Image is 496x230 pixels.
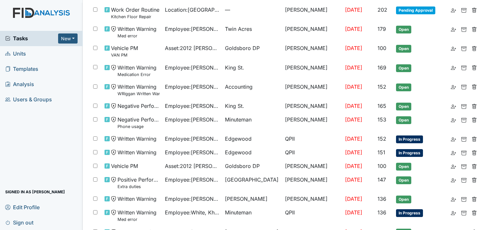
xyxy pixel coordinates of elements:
span: King St. [225,102,244,110]
span: 202 [378,6,387,13]
span: 136 [378,209,386,216]
td: [PERSON_NAME] [282,173,342,192]
span: 151 [378,149,385,156]
span: [DATE] [345,135,362,142]
td: [PERSON_NAME] [282,160,342,173]
span: [GEOGRAPHIC_DATA] [225,176,279,184]
small: Medication Error [118,71,156,78]
span: [DATE] [345,116,362,123]
a: Archive [461,102,466,110]
span: 179 [378,26,386,32]
td: [PERSON_NAME] [282,22,342,42]
a: Delete [472,116,477,123]
span: In Progress [396,209,423,217]
span: Twin Acres [225,25,252,33]
span: 100 [378,163,386,169]
span: Goldsboro DP [225,44,260,52]
small: Phone usage [118,123,159,130]
span: Edgewood [225,148,252,156]
a: Archive [461,195,466,203]
span: [DATE] [345,103,362,109]
span: Asset : 2012 [PERSON_NAME] 07541 [165,44,220,52]
span: Edgewood [225,135,252,143]
span: Employee : [PERSON_NAME] [165,83,220,91]
span: Work Order Routine Kitchen Floor Repair [111,6,159,20]
span: Analysis [5,79,34,89]
a: Delete [472,162,477,170]
span: Tasks [5,34,58,42]
span: Open [396,116,411,124]
small: Med error [118,33,156,39]
span: Open [396,64,411,72]
span: 136 [378,196,386,202]
td: [PERSON_NAME] [282,113,342,132]
span: [DATE] [345,163,362,169]
span: Templates [5,64,38,74]
a: Archive [461,176,466,184]
span: Open [396,103,411,110]
span: [PERSON_NAME] [225,195,267,203]
a: Delete [472,176,477,184]
span: [DATE] [345,6,362,13]
a: Archive [461,44,466,52]
span: Positive Performance Review Extra duties [118,176,159,190]
a: Archive [461,64,466,71]
span: Goldsboro DP [225,162,260,170]
span: King St. [225,64,244,71]
a: Delete [472,44,477,52]
span: Pending Approval [396,6,435,14]
span: Edit Profile [5,202,40,212]
span: 100 [378,45,386,51]
span: Open [396,83,411,91]
span: Minuteman [225,116,252,123]
span: Accounting [225,83,253,91]
span: Location : [GEOGRAPHIC_DATA] [165,6,220,14]
span: [DATE] [345,196,362,202]
td: [PERSON_NAME] [282,99,342,113]
span: [DATE] [345,149,362,156]
span: Signed in as [PERSON_NAME] [5,187,65,197]
a: Delete [472,209,477,216]
a: Archive [461,162,466,170]
span: [DATE] [345,83,362,90]
a: Delete [472,83,477,91]
a: Archive [461,116,466,123]
span: Open [396,196,411,203]
span: Written Warning Med error [118,25,156,39]
span: [DATE] [345,209,362,216]
span: 152 [378,135,386,142]
span: Employee : [PERSON_NAME] [165,25,220,33]
td: [PERSON_NAME] [282,192,342,206]
small: Extra duties [118,184,159,190]
span: Employee : [PERSON_NAME] [165,102,220,110]
span: Open [396,26,411,33]
span: Vehicle PM [111,162,138,170]
span: 153 [378,116,386,123]
span: Vehicle PM VAN PM [111,44,138,58]
td: [PERSON_NAME] [282,3,342,22]
span: Employee : [PERSON_NAME] [165,64,220,71]
span: Written Warning WRiggan Written Warning [118,83,159,97]
td: QPII [282,146,342,160]
span: Employee : [PERSON_NAME] [165,195,220,203]
span: — [225,6,280,14]
a: Archive [461,135,466,143]
td: QPII [282,206,342,225]
span: 165 [378,103,386,109]
span: [DATE] [345,64,362,71]
a: Delete [472,135,477,143]
span: Employee : [PERSON_NAME] [165,148,220,156]
span: Employee : White, Khahliya [165,209,220,216]
a: Archive [461,148,466,156]
span: Employee : [PERSON_NAME][GEOGRAPHIC_DATA] [165,116,220,123]
span: [DATE] [345,176,362,183]
span: Written Warning [118,135,156,143]
span: [DATE] [345,45,362,51]
a: Archive [461,25,466,33]
span: 147 [378,176,386,183]
span: Open [396,176,411,184]
a: Delete [472,6,477,14]
span: Written Warning [118,195,156,203]
small: VAN PM [111,52,138,58]
a: Delete [472,64,477,71]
